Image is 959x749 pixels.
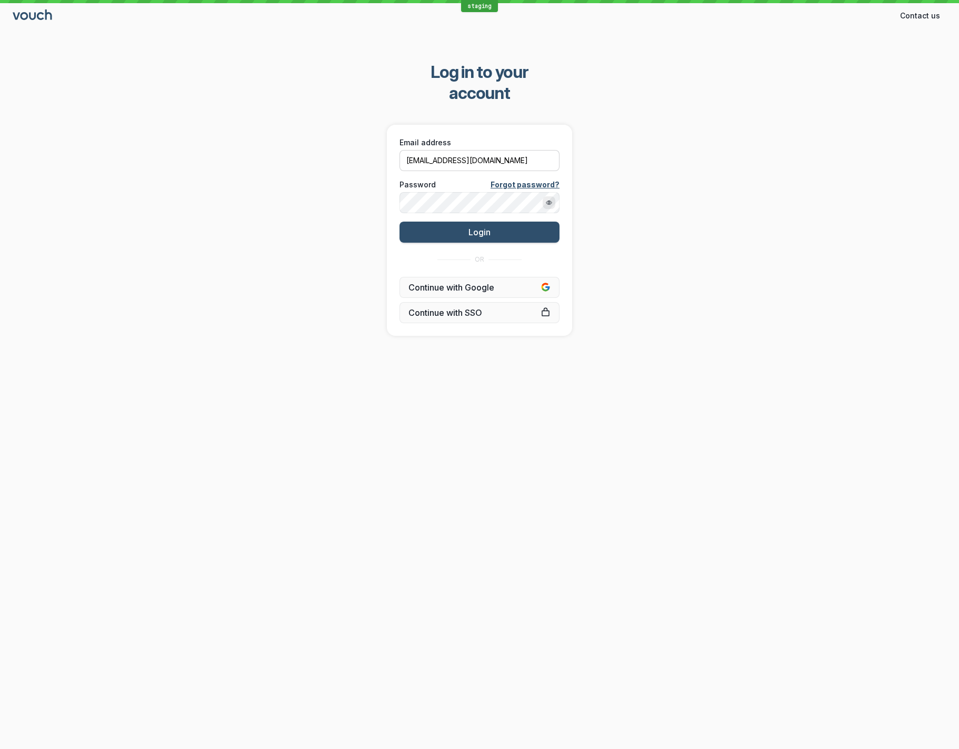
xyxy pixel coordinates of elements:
[408,282,551,293] span: Continue with Google
[900,11,940,21] span: Contact us
[399,302,560,323] a: Continue with SSO
[399,179,436,190] span: Password
[468,227,491,237] span: Login
[399,137,451,148] span: Email address
[475,255,484,264] span: OR
[399,222,560,243] button: Login
[408,307,551,318] span: Continue with SSO
[399,277,560,298] button: Continue with Google
[543,196,555,209] button: Show password
[401,62,558,104] span: Log in to your account
[894,7,946,24] button: Contact us
[491,179,560,190] a: Forgot password?
[13,12,54,21] a: Go to sign in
